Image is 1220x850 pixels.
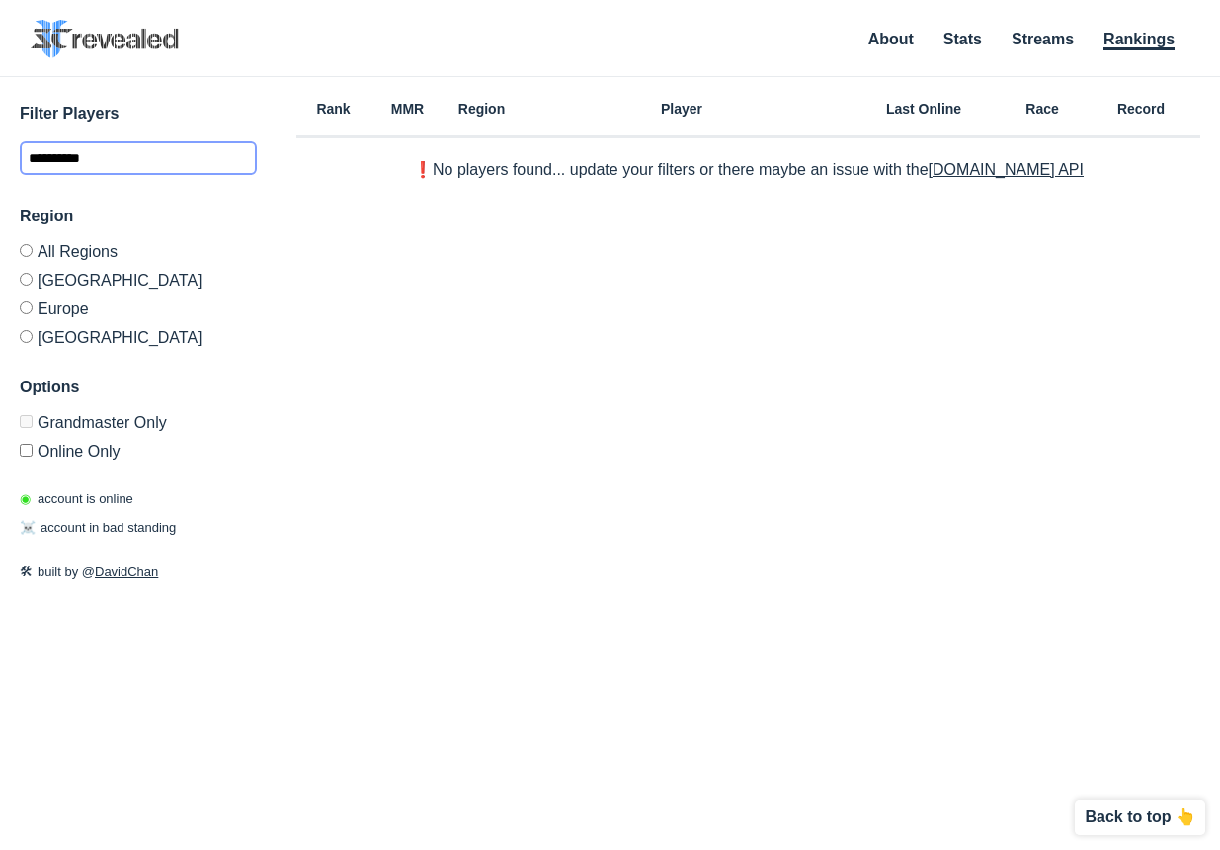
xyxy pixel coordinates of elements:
[1012,31,1074,47] a: Streams
[1103,31,1175,50] a: Rankings
[413,162,1084,178] p: ❗️No players found... update your filters or there maybe an issue with the
[929,161,1084,178] a: [DOMAIN_NAME] API
[1003,102,1082,116] h6: Race
[370,102,445,116] h6: MMR
[20,518,176,538] p: account in bad standing
[20,564,33,579] span: 🛠
[20,244,257,265] label: All Regions
[20,491,31,506] span: ◉
[20,273,33,286] input: [GEOGRAPHIC_DATA]
[20,562,257,582] p: built by @
[95,564,158,579] a: DavidChan
[20,102,257,126] h3: Filter Players
[31,20,179,58] img: SC2 Revealed
[519,102,845,116] h6: Player
[20,301,33,314] input: Europe
[20,415,33,428] input: Grandmaster Only
[1085,809,1195,825] p: Back to top 👆
[20,322,257,346] label: [GEOGRAPHIC_DATA]
[20,205,257,228] h3: Region
[868,31,914,47] a: About
[20,376,257,399] h3: Options
[20,330,33,343] input: [GEOGRAPHIC_DATA]
[20,520,36,535] span: ☠️
[20,415,257,436] label: Only Show accounts currently in Grandmaster
[445,102,519,116] h6: Region
[943,31,982,47] a: Stats
[20,294,257,322] label: Europe
[296,102,370,116] h6: Rank
[20,244,33,257] input: All Regions
[20,265,257,294] label: [GEOGRAPHIC_DATA]
[20,436,257,460] label: Only show accounts currently laddering
[20,444,33,457] input: Online Only
[845,102,1003,116] h6: Last Online
[20,489,133,509] p: account is online
[1082,102,1200,116] h6: Record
